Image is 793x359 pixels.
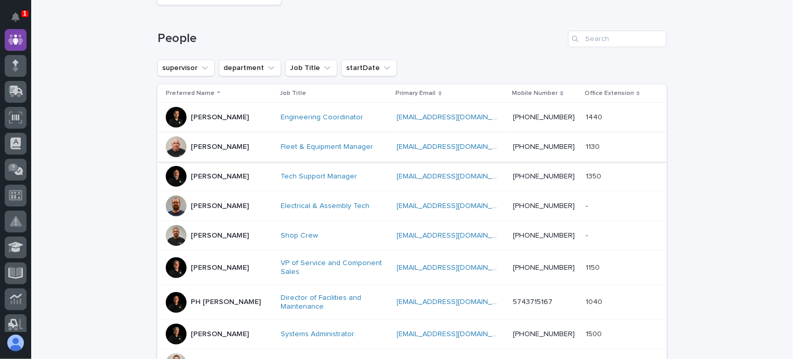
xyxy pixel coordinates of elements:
[191,202,249,211] p: [PERSON_NAME]
[281,330,354,339] a: Systems Administrator
[513,330,575,338] a: [PHONE_NUMBER]
[157,285,667,320] tr: PH [PERSON_NAME]Director of Facilities and Maintenance [EMAIL_ADDRESS][DOMAIN_NAME] 5743715167104...
[396,88,436,99] p: Primary Email
[513,143,575,150] a: [PHONE_NUMBER]
[397,232,514,239] a: [EMAIL_ADDRESS][DOMAIN_NAME]
[157,132,667,162] tr: [PERSON_NAME]Fleet & Equipment Manager [EMAIL_ADDRESS][DOMAIN_NAME] [PHONE_NUMBER]11301130
[281,294,385,311] a: Director of Facilities and Maintenance
[157,191,667,221] tr: [PERSON_NAME]Electrical & Assembly Tech [EMAIL_ADDRESS][DOMAIN_NAME] [PHONE_NUMBER]--
[513,298,552,306] a: 5743715167
[191,298,261,307] p: PH [PERSON_NAME]
[157,251,667,285] tr: [PERSON_NAME]VP of Service and Component Sales [EMAIL_ADDRESS][DOMAIN_NAME] [PHONE_NUMBER]11501150
[586,170,603,181] p: 1350
[513,114,575,121] a: [PHONE_NUMBER]
[281,113,363,122] a: Engineering Coordinator
[568,31,667,47] input: Search
[513,232,575,239] a: [PHONE_NUMBER]
[5,332,27,354] button: users-avatar
[397,298,514,306] a: [EMAIL_ADDRESS][DOMAIN_NAME]
[586,141,602,151] p: 1130
[280,88,306,99] p: Job Title
[586,111,604,122] p: 1440
[586,296,604,307] p: 1040
[513,202,575,210] a: [PHONE_NUMBER]
[586,229,590,240] p: -
[191,231,249,240] p: [PERSON_NAME]
[23,10,27,17] p: 1
[397,330,514,338] a: [EMAIL_ADDRESS][DOMAIN_NAME]
[191,172,249,181] p: [PERSON_NAME]
[191,113,249,122] p: [PERSON_NAME]
[513,173,575,180] a: [PHONE_NUMBER]
[157,221,667,251] tr: [PERSON_NAME]Shop Crew [EMAIL_ADDRESS][DOMAIN_NAME] [PHONE_NUMBER]--
[157,60,215,76] button: supervisor
[341,60,397,76] button: startDate
[513,264,575,271] a: [PHONE_NUMBER]
[157,31,564,46] h1: People
[13,12,27,29] div: Notifications1
[281,202,369,211] a: Electrical & Assembly Tech
[191,143,249,151] p: [PERSON_NAME]
[166,88,215,99] p: Preferred Name
[585,88,634,99] p: Office Extension
[281,143,373,151] a: Fleet & Equipment Manager
[397,173,514,180] a: [EMAIL_ADDRESS][DOMAIN_NAME]
[285,60,337,76] button: Job Title
[281,231,318,240] a: Shop Crew
[281,259,385,277] a: VP of Service and Component Sales
[219,60,281,76] button: department
[586,328,604,339] p: 1500
[397,202,514,210] a: [EMAIL_ADDRESS][DOMAIN_NAME]
[397,264,514,271] a: [EMAIL_ADDRESS][DOMAIN_NAME]
[281,172,357,181] a: Tech Support Manager
[191,264,249,272] p: [PERSON_NAME]
[586,261,602,272] p: 1150
[397,114,514,121] a: [EMAIL_ADDRESS][DOMAIN_NAME]
[512,88,558,99] p: Mobile Number
[586,200,590,211] p: -
[157,320,667,349] tr: [PERSON_NAME]Systems Administrator [EMAIL_ADDRESS][DOMAIN_NAME] [PHONE_NUMBER]15001500
[191,330,249,339] p: [PERSON_NAME]
[5,6,27,28] button: Notifications
[157,162,667,191] tr: [PERSON_NAME]Tech Support Manager [EMAIL_ADDRESS][DOMAIN_NAME] [PHONE_NUMBER]13501350
[397,143,514,150] a: [EMAIL_ADDRESS][DOMAIN_NAME]
[157,103,667,132] tr: [PERSON_NAME]Engineering Coordinator [EMAIL_ADDRESS][DOMAIN_NAME] [PHONE_NUMBER]14401440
